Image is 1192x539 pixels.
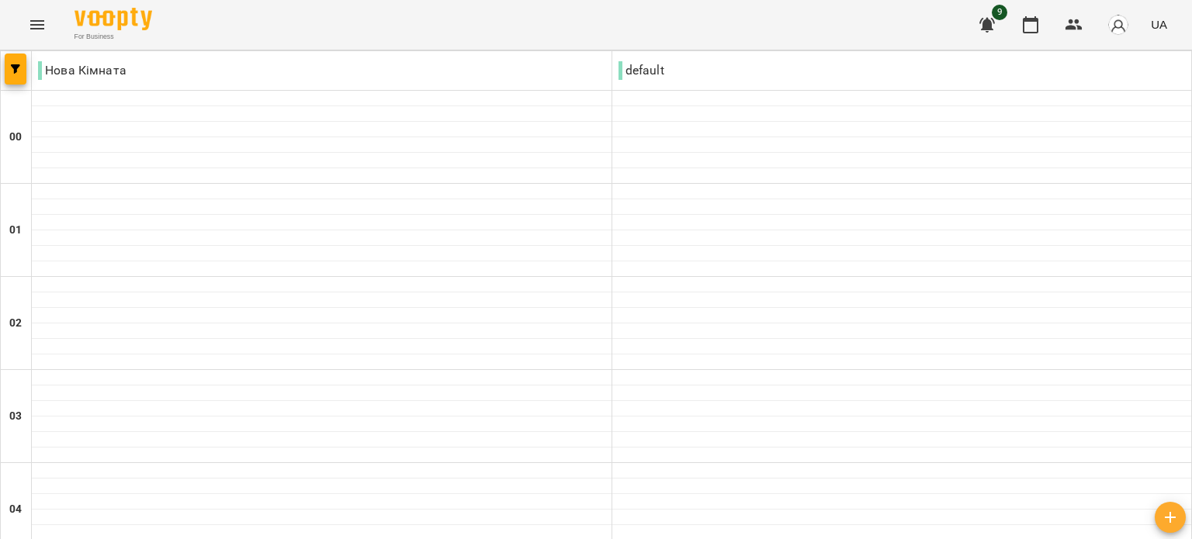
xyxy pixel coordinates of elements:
h6: 04 [9,501,22,518]
p: Нова Кімната [38,61,126,80]
span: For Business [74,32,152,42]
h6: 02 [9,315,22,332]
button: UA [1145,10,1173,39]
h6: 01 [9,222,22,239]
p: default [619,61,664,80]
h6: 03 [9,408,22,425]
span: 9 [992,5,1007,20]
button: Створити урок [1155,502,1186,533]
img: Voopty Logo [74,8,152,30]
span: UA [1151,16,1167,33]
img: avatar_s.png [1107,14,1129,36]
h6: 00 [9,129,22,146]
button: Menu [19,6,56,43]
